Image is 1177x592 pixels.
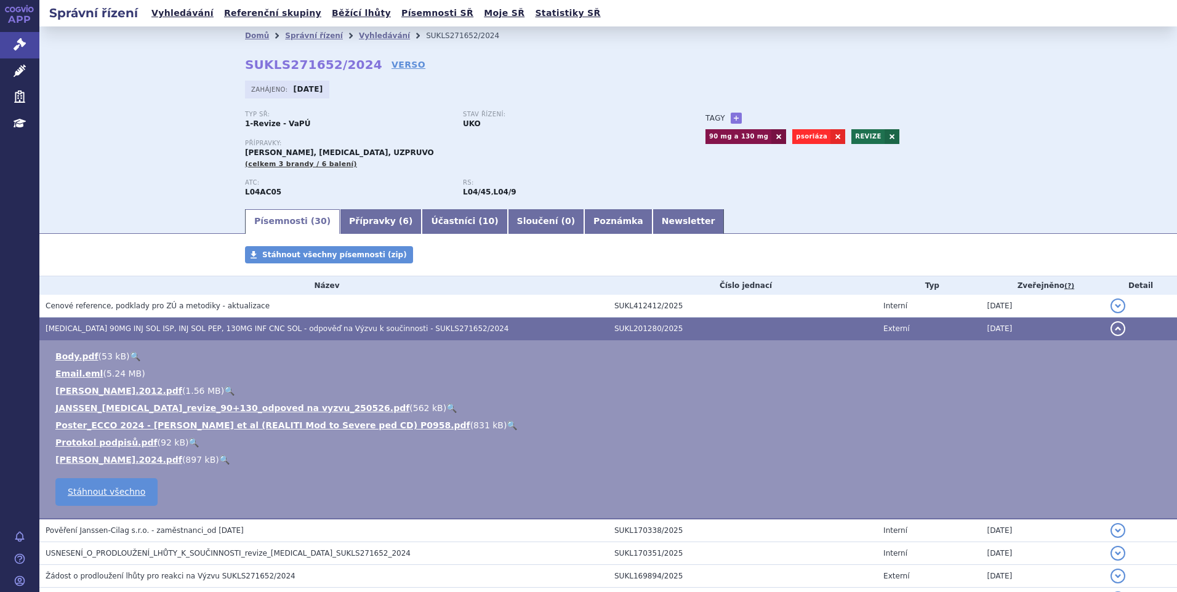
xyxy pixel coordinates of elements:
[262,250,407,259] span: Stáhnout všechny písemnosti (zip)
[106,369,142,378] span: 5.24 MB
[1111,298,1125,313] button: detail
[55,369,103,378] a: Email.eml
[55,420,470,430] a: Poster_ECCO 2024 - [PERSON_NAME] et al (REALITI Mod to Severe ped CD) P0958.pdf
[883,572,909,580] span: Externí
[55,350,1165,362] li: ( )
[328,5,395,22] a: Běžící lhůty
[55,455,182,465] a: [PERSON_NAME].2024.pdf
[46,549,411,558] span: USNESENÍ_O_PRODLOUŽENÍ_LHŮTY_K_SOUČINNOSTI_revize_ustekinumab_SUKLS271652_2024
[148,5,217,22] a: Vyhledávání
[608,542,877,565] td: SUKL170351/2025
[55,367,1165,380] li: ( )
[981,542,1105,565] td: [DATE]
[359,31,410,40] a: Vyhledávání
[653,209,725,234] a: Newsletter
[294,85,323,94] strong: [DATE]
[219,455,230,465] a: 🔍
[245,148,434,157] span: [PERSON_NAME], [MEDICAL_DATA], UZPRUVO
[245,57,382,72] strong: SUKLS271652/2024
[608,318,877,340] td: SUKL201280/2025
[46,526,244,535] span: Pověření Janssen-Cilag s.r.o. - zaměstnanci_od 03.03.2025
[46,302,270,310] span: Cenové reference, podklady pro ZÚ a metodiky - aktualizace
[981,276,1105,295] th: Zveřejněno
[340,209,422,234] a: Přípravky (6)
[185,386,220,396] span: 1.56 MB
[55,351,98,361] a: Body.pdf
[285,31,343,40] a: Správní řízení
[220,5,325,22] a: Referenční skupiny
[851,129,884,144] a: REVIZE
[161,438,185,447] span: 92 kB
[608,276,877,295] th: Číslo jednací
[731,113,742,124] a: +
[46,324,508,333] span: STELARA 90MG INJ SOL ISP, INJ SOL PEP, 130MG INF CNC SOL - odpověď na Výzvu k součinnosti - SUKLS...
[1111,546,1125,561] button: detail
[981,318,1105,340] td: [DATE]
[245,140,681,147] p: Přípravky:
[507,420,517,430] a: 🔍
[463,179,681,198] div: ,
[55,385,1165,397] li: ( )
[446,403,457,413] a: 🔍
[245,246,413,263] a: Stáhnout všechny písemnosti (zip)
[705,129,771,144] a: 90 mg a 130 mg
[130,351,140,361] a: 🔍
[46,572,295,580] span: Žádost o prodloužení lhůty pro reakci na Výzvu SUKLS271652/2024
[608,565,877,588] td: SUKL169894/2025
[705,111,725,126] h3: Tagy
[463,188,491,196] strong: ustekinumab pro léčbu Crohnovy choroby
[245,209,340,234] a: Písemnosti (30)
[403,216,409,226] span: 6
[1104,276,1177,295] th: Detail
[251,84,290,94] span: Zahájeno:
[463,111,669,118] p: Stav řízení:
[565,216,571,226] span: 0
[185,455,215,465] span: 897 kB
[39,4,148,22] h2: Správní řízení
[55,436,1165,449] li: ( )
[494,188,516,196] strong: ustekinumab
[245,188,281,196] strong: USTEKINUMAB
[55,386,182,396] a: [PERSON_NAME].2012.pdf
[245,119,310,128] strong: 1-Revize - VaPÚ
[981,519,1105,542] td: [DATE]
[188,438,199,447] a: 🔍
[392,58,425,71] a: VERSO
[981,295,1105,318] td: [DATE]
[883,549,907,558] span: Interní
[224,386,235,396] a: 🔍
[315,216,326,226] span: 30
[480,5,528,22] a: Moje SŘ
[39,276,608,295] th: Název
[245,160,357,168] span: (celkem 3 brandy / 6 balení)
[1111,523,1125,538] button: detail
[463,119,481,128] strong: UKO
[55,438,158,447] a: Protokol podpisů.pdf
[877,276,981,295] th: Typ
[792,129,830,144] a: psoriáza
[413,403,443,413] span: 562 kB
[55,402,1165,414] li: ( )
[102,351,126,361] span: 53 kB
[55,403,409,413] a: JANSSEN_[MEDICAL_DATA]_revize_90+130_odpoved na vyzvu_250526.pdf
[883,526,907,535] span: Interní
[483,216,494,226] span: 10
[1111,569,1125,583] button: detail
[584,209,653,234] a: Poznámka
[981,565,1105,588] td: [DATE]
[55,478,158,506] a: Stáhnout všechno
[883,302,907,310] span: Interní
[398,5,477,22] a: Písemnosti SŘ
[1111,321,1125,336] button: detail
[463,179,669,186] p: RS:
[426,26,515,45] li: SUKLS271652/2024
[883,324,909,333] span: Externí
[508,209,584,234] a: Sloučení (0)
[422,209,507,234] a: Účastníci (10)
[531,5,604,22] a: Statistiky SŘ
[473,420,504,430] span: 831 kB
[245,31,269,40] a: Domů
[1064,282,1074,290] abbr: (?)
[245,111,451,118] p: Typ SŘ:
[55,454,1165,466] li: ( )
